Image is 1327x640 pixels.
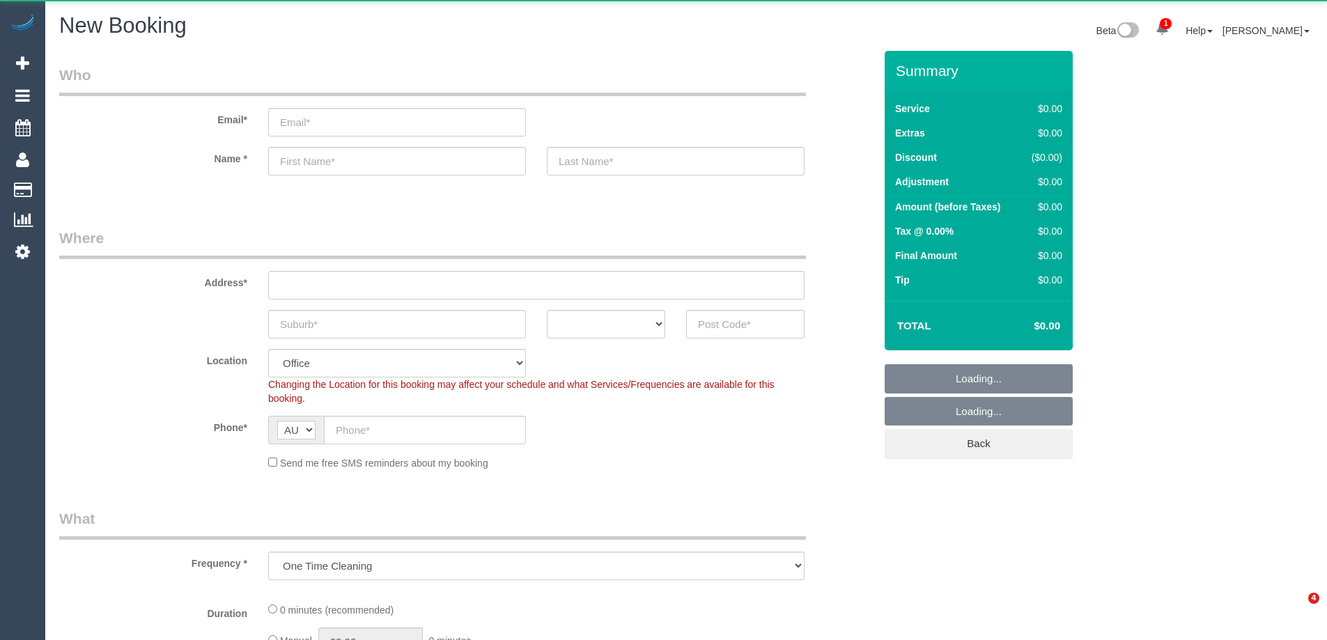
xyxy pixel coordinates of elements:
[1149,14,1176,45] a: 1
[993,320,1060,332] h4: $0.00
[1186,25,1213,36] a: Help
[895,200,1000,214] label: Amount (before Taxes)
[268,108,526,136] input: Email*
[686,310,805,338] input: Post Code*
[1308,593,1319,604] span: 4
[1280,593,1313,626] iframe: Intercom live chat
[885,429,1073,458] a: Back
[895,175,949,189] label: Adjustment
[1025,102,1062,116] div: $0.00
[268,310,526,338] input: Suburb*
[49,602,258,621] label: Duration
[1025,126,1062,140] div: $0.00
[547,147,805,175] input: Last Name*
[1096,25,1140,36] a: Beta
[49,552,258,570] label: Frequency *
[1223,25,1310,36] a: [PERSON_NAME]
[1025,175,1062,189] div: $0.00
[1025,224,1062,238] div: $0.00
[268,147,526,175] input: First Name*
[895,126,925,140] label: Extras
[59,65,806,96] legend: Who
[895,249,957,263] label: Final Amount
[59,13,187,38] span: New Booking
[268,379,775,404] span: Changing the Location for this booking may affect your schedule and what Services/Frequencies are...
[280,458,488,469] span: Send me free SMS reminders about my booking
[324,416,526,444] input: Phone*
[1025,150,1062,164] div: ($0.00)
[59,228,806,259] legend: Where
[1160,18,1172,29] span: 1
[49,349,258,368] label: Location
[1025,249,1062,263] div: $0.00
[1025,200,1062,214] div: $0.00
[1116,22,1139,40] img: New interface
[49,271,258,290] label: Address*
[49,147,258,166] label: Name *
[895,150,937,164] label: Discount
[49,416,258,435] label: Phone*
[896,63,1066,79] h3: Summary
[280,604,394,616] span: 0 minutes (recommended)
[59,508,806,540] legend: What
[895,273,910,287] label: Tip
[1025,273,1062,287] div: $0.00
[8,14,36,33] img: Automaid Logo
[49,108,258,127] label: Email*
[895,224,954,238] label: Tax @ 0.00%
[897,320,931,331] strong: Total
[895,102,930,116] label: Service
